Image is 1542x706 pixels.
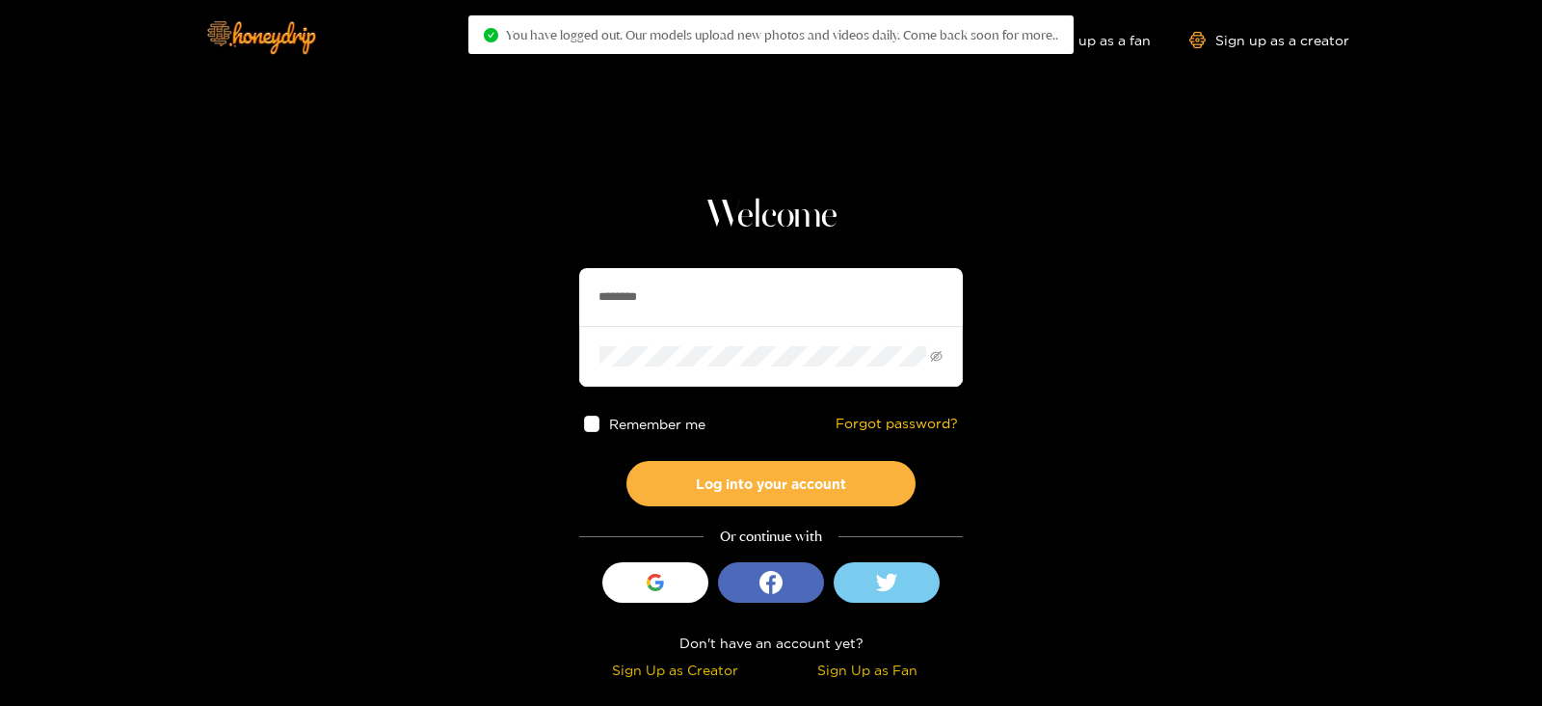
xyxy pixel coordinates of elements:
span: You have logged out. Our models upload new photos and videos daily. Come back soon for more.. [506,27,1058,42]
span: Remember me [610,417,706,431]
span: eye-invisible [930,350,943,363]
button: Log into your account [626,461,916,506]
span: check-circle [484,28,498,42]
h1: Welcome [579,193,963,239]
a: Sign up as a fan [1019,32,1151,48]
div: Or continue with [579,526,963,548]
div: Sign Up as Fan [776,659,958,681]
div: Sign Up as Creator [584,659,766,681]
a: Forgot password? [836,416,958,432]
a: Sign up as a creator [1189,32,1349,48]
div: Don't have an account yet? [579,632,963,654]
